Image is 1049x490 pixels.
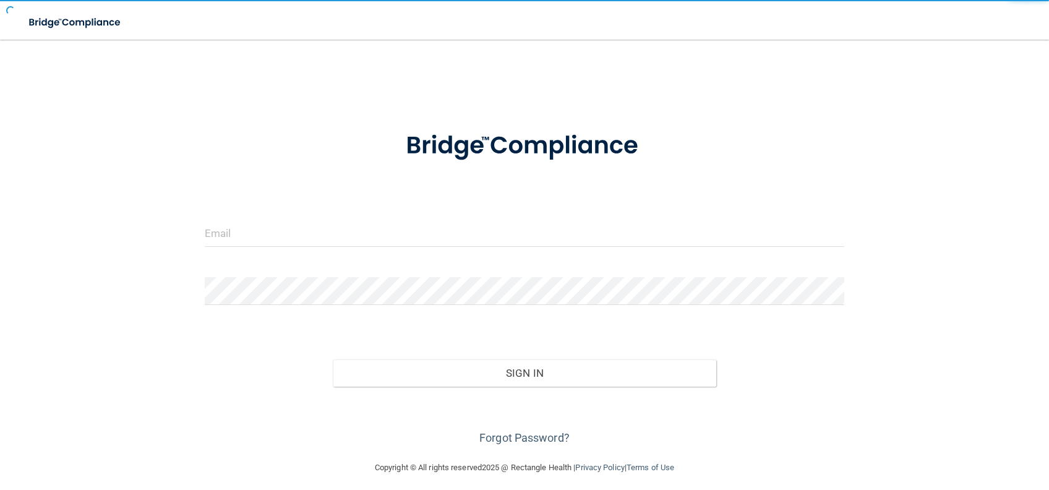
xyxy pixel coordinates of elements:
img: bridge_compliance_login_screen.278c3ca4.svg [19,10,132,35]
img: bridge_compliance_login_screen.278c3ca4.svg [380,114,669,178]
div: Copyright © All rights reserved 2025 @ Rectangle Health | | [299,448,750,488]
a: Terms of Use [627,463,674,472]
a: Forgot Password? [479,431,570,444]
input: Email [205,219,844,247]
button: Sign In [333,359,717,387]
a: Privacy Policy [575,463,624,472]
